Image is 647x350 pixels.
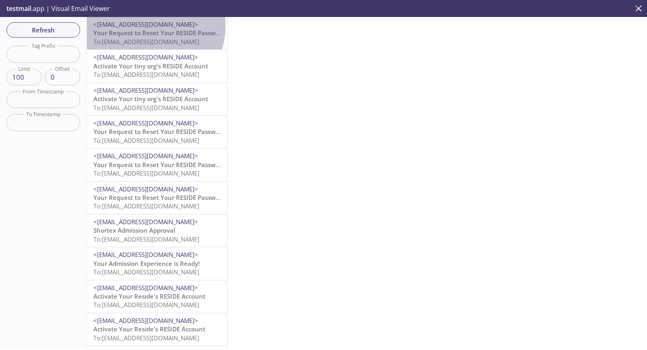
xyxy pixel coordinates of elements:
span: Your Request to Reset Your RESIDE Password [93,193,225,202]
span: To: [EMAIL_ADDRESS][DOMAIN_NAME] [93,268,199,276]
span: Your Request to Reset Your RESIDE Password [93,127,225,136]
span: <[EMAIL_ADDRESS][DOMAIN_NAME]> [93,152,198,160]
span: <[EMAIL_ADDRESS][DOMAIN_NAME]> [93,119,198,127]
button: Refresh [6,22,80,38]
div: <[EMAIL_ADDRESS][DOMAIN_NAME]>Your Request to Reset Your RESIDE PasswordTo:[EMAIL_ADDRESS][DOMAIN... [87,116,227,148]
div: <[EMAIL_ADDRESS][DOMAIN_NAME]>Activate Your Reside's RESIDE AccountTo:[EMAIL_ADDRESS][DOMAIN_NAME] [87,313,227,346]
span: Your Admission Experience is Ready! [93,259,200,267]
span: To: [EMAIL_ADDRESS][DOMAIN_NAME] [93,169,199,177]
span: Activate Your Reside's RESIDE Account [93,292,205,300]
span: To: [EMAIL_ADDRESS][DOMAIN_NAME] [93,334,199,342]
span: To: [EMAIL_ADDRESS][DOMAIN_NAME] [93,202,199,210]
span: Shortex Admission Approval [93,226,175,234]
span: To: [EMAIL_ADDRESS][DOMAIN_NAME] [93,235,199,243]
span: To: [EMAIL_ADDRESS][DOMAIN_NAME] [93,301,199,309]
span: <[EMAIL_ADDRESS][DOMAIN_NAME]> [93,316,198,325]
span: Activate Your tiny org's RESIDE Account [93,62,208,70]
span: <[EMAIL_ADDRESS][DOMAIN_NAME]> [93,218,198,226]
span: <[EMAIL_ADDRESS][DOMAIN_NAME]> [93,185,198,193]
span: Your Request to Reset Your RESIDE Password [93,161,225,169]
div: <[EMAIL_ADDRESS][DOMAIN_NAME]>Your Request to Reset Your RESIDE PasswordTo:[EMAIL_ADDRESS][DOMAIN... [87,148,227,181]
span: To: [EMAIL_ADDRESS][DOMAIN_NAME] [93,70,199,78]
span: To: [EMAIL_ADDRESS][DOMAIN_NAME] [93,104,199,112]
span: Activate Your tiny org's RESIDE Account [93,95,208,103]
span: Refresh [13,25,74,35]
span: To: [EMAIL_ADDRESS][DOMAIN_NAME] [93,136,199,144]
div: <[EMAIL_ADDRESS][DOMAIN_NAME]>Shortex Admission ApprovalTo:[EMAIL_ADDRESS][DOMAIN_NAME] [87,214,227,247]
span: Activate Your Reside's RESIDE Account [93,325,205,333]
span: <[EMAIL_ADDRESS][DOMAIN_NAME]> [93,86,198,94]
span: testmail [6,4,31,13]
div: <[EMAIL_ADDRESS][DOMAIN_NAME]>Your Admission Experience is Ready!To:[EMAIL_ADDRESS][DOMAIN_NAME] [87,247,227,280]
span: <[EMAIL_ADDRESS][DOMAIN_NAME]> [93,53,198,61]
div: <[EMAIL_ADDRESS][DOMAIN_NAME]>Activate Your tiny org's RESIDE AccountTo:[EMAIL_ADDRESS][DOMAIN_NAME] [87,83,227,115]
div: <[EMAIL_ADDRESS][DOMAIN_NAME]>Activate Your Reside's RESIDE AccountTo:[EMAIL_ADDRESS][DOMAIN_NAME] [87,280,227,313]
div: <[EMAIL_ADDRESS][DOMAIN_NAME]>Your Request to Reset Your RESIDE PasswordTo:[EMAIL_ADDRESS][DOMAIN... [87,17,227,49]
span: <[EMAIL_ADDRESS][DOMAIN_NAME]> [93,284,198,292]
div: <[EMAIL_ADDRESS][DOMAIN_NAME]>Activate Your tiny org's RESIDE AccountTo:[EMAIL_ADDRESS][DOMAIN_NAME] [87,50,227,82]
span: Your Request to Reset Your RESIDE Password [93,29,225,37]
span: To: [EMAIL_ADDRESS][DOMAIN_NAME] [93,38,199,46]
span: <[EMAIL_ADDRESS][DOMAIN_NAME]> [93,250,198,259]
span: <[EMAIL_ADDRESS][DOMAIN_NAME]> [93,20,198,28]
div: <[EMAIL_ADDRESS][DOMAIN_NAME]>Your Request to Reset Your RESIDE PasswordTo:[EMAIL_ADDRESS][DOMAIN... [87,182,227,214]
